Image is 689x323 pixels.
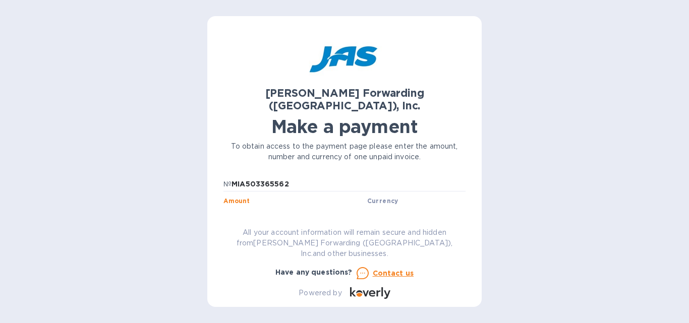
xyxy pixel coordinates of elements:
b: Have any questions? [275,268,353,276]
b: [PERSON_NAME] Forwarding ([GEOGRAPHIC_DATA]), Inc. [265,87,424,112]
b: Currency [367,197,398,205]
p: To obtain access to the payment page please enter the amount, number and currency of one unpaid i... [223,141,466,162]
input: Enter bill number [232,176,466,191]
label: Amount [223,198,249,204]
p: All your account information will remain secure and hidden from [PERSON_NAME] Forwarding ([GEOGRA... [223,227,466,259]
h1: Make a payment [223,116,466,137]
p: Powered by [299,288,341,298]
input: 0.00 [228,206,363,221]
p: № [223,179,232,189]
u: Contact us [373,269,414,277]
